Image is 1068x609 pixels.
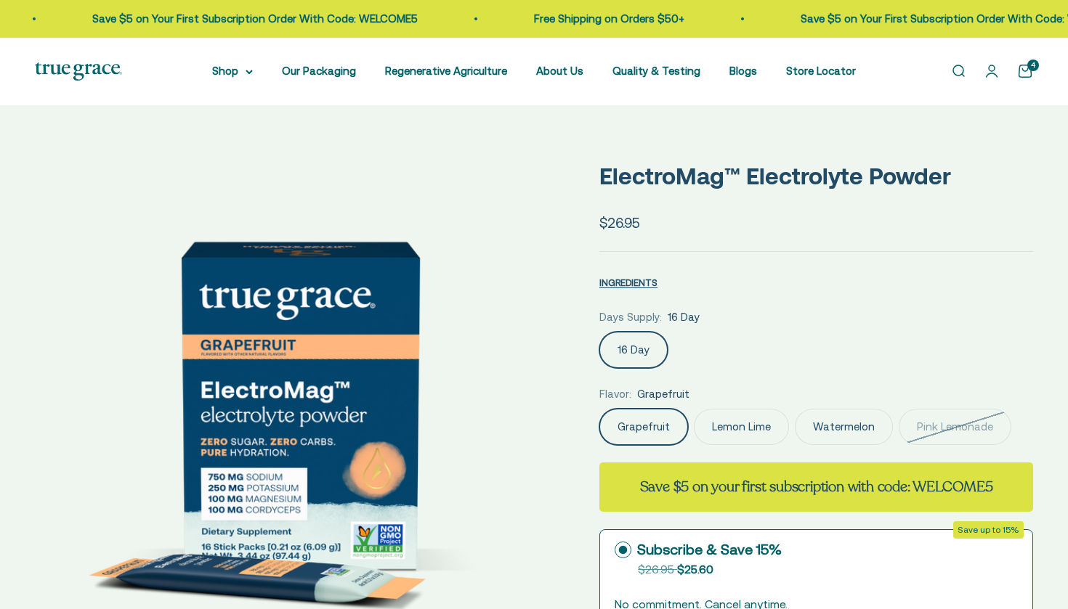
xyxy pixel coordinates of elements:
a: Our Packaging [282,65,356,77]
summary: Shop [212,62,253,80]
a: About Us [536,65,583,77]
sale-price: $26.95 [599,212,640,234]
legend: Days Supply: [599,308,662,326]
legend: Flavor: [599,385,631,403]
a: Free Shipping on Orders $50+ [511,12,662,25]
cart-count: 4 [1027,60,1039,71]
p: ElectroMag™ Electrolyte Powder [599,158,1033,195]
span: INGREDIENTS [599,277,658,288]
span: Grapefruit [637,385,689,403]
a: Store Locator [786,65,856,77]
a: Quality & Testing [612,65,700,77]
strong: Save $5 on your first subscription with code: WELCOME5 [640,477,993,496]
a: Regenerative Agriculture [385,65,507,77]
p: Save $5 on Your First Subscription Order With Code: WELCOME5 [70,10,395,28]
a: Blogs [729,65,757,77]
button: INGREDIENTS [599,274,658,291]
span: 16 Day [668,308,700,326]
